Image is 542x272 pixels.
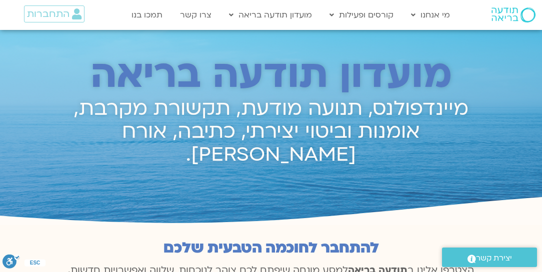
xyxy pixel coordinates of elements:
img: תודעה בריאה [491,7,535,22]
a: יצירת קשר [442,248,537,267]
h2: מיינדפולנס, תנועה מודעת, תקשורת מקרבת, אומנות וביטוי יצירתי, כתיבה, אורח [PERSON_NAME]. [60,97,481,166]
a: מי אנחנו [406,5,455,24]
a: קורסים ופעילות [324,5,398,24]
h2: להתחבר לחוכמה הטבעית שלכם [61,240,481,257]
a: מועדון תודעה בריאה [224,5,317,24]
h2: מועדון תודעה בריאה [60,53,481,97]
a: התחברות [24,5,84,22]
span: יצירת קשר [476,252,512,265]
a: צרו קשר [175,5,216,24]
span: התחברות [27,8,69,19]
a: תמכו בנו [126,5,167,24]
